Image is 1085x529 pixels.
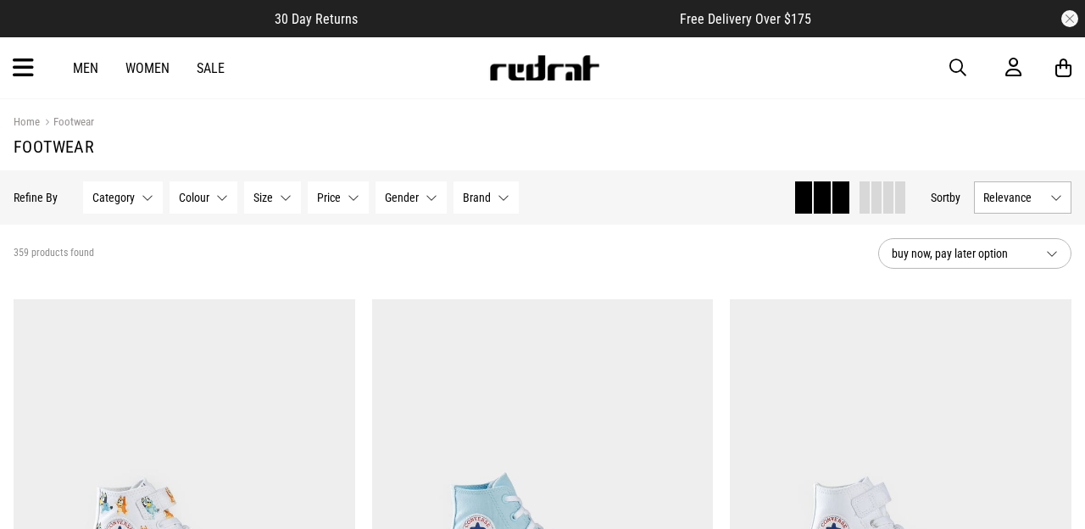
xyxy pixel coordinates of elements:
[40,115,94,131] a: Footwear
[878,238,1071,269] button: buy now, pay later option
[892,243,1032,264] span: buy now, pay later option
[983,191,1043,204] span: Relevance
[170,181,237,214] button: Colour
[275,11,358,27] span: 30 Day Returns
[179,191,209,204] span: Colour
[376,181,447,214] button: Gender
[392,10,646,27] iframe: Customer reviews powered by Trustpilot
[125,60,170,76] a: Women
[974,181,1071,214] button: Relevance
[14,115,40,128] a: Home
[949,191,960,204] span: by
[14,136,1071,157] h1: Footwear
[253,191,273,204] span: Size
[317,191,341,204] span: Price
[488,55,600,81] img: Redrat logo
[244,181,301,214] button: Size
[453,181,519,214] button: Brand
[14,247,94,260] span: 359 products found
[308,181,369,214] button: Price
[73,60,98,76] a: Men
[92,191,135,204] span: Category
[463,191,491,204] span: Brand
[197,60,225,76] a: Sale
[680,11,811,27] span: Free Delivery Over $175
[385,191,419,204] span: Gender
[83,181,163,214] button: Category
[931,187,960,208] button: Sortby
[14,191,58,204] p: Refine By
